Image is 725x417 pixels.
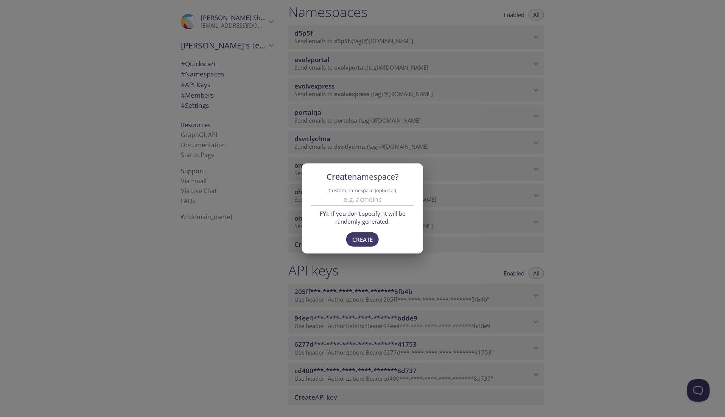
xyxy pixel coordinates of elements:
button: Create [346,232,379,247]
span: Create [352,235,373,244]
label: Custom namespace (optional) [324,188,401,193]
span: namespace? [352,171,398,182]
span: FYI [320,210,328,217]
input: e.g. acmeinc [311,193,414,206]
span: Create [327,171,398,182]
span: : If you don't specify, it will be randomly generated. [311,210,414,226]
